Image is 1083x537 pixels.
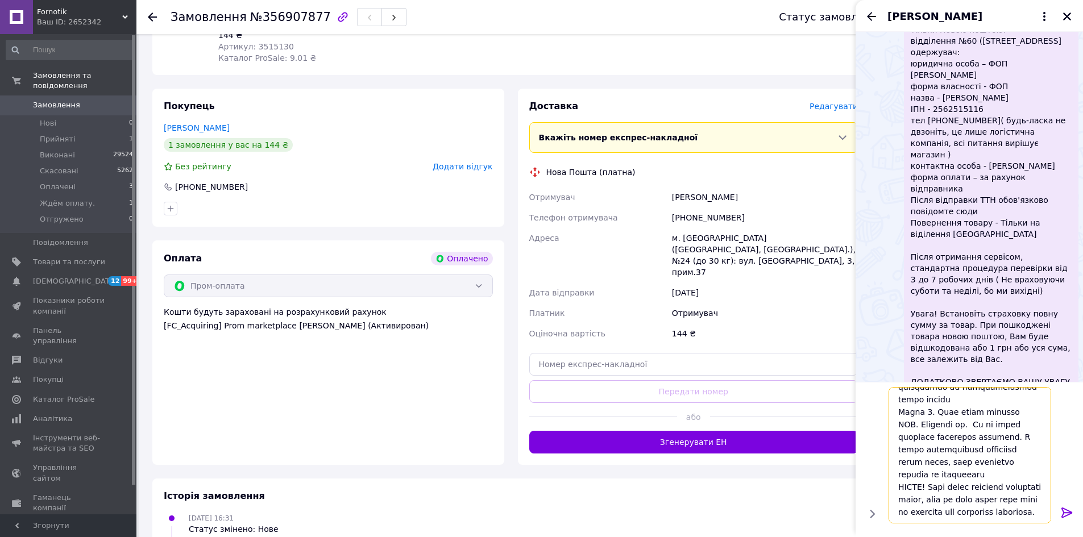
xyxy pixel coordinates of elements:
span: Виконані [40,150,75,160]
span: 99+ [121,276,140,286]
span: 1 [129,134,133,144]
span: Fornotik [37,7,122,17]
span: Аналітика [33,414,72,424]
button: Назад [865,10,878,23]
span: Нові [40,118,56,128]
span: Повідомлення [33,238,88,248]
span: Артикул: 3515130 [218,42,294,51]
span: [DEMOGRAPHIC_DATA] [33,276,117,286]
div: Нова Пошта (платна) [543,166,638,178]
span: 12 [108,276,121,286]
span: Скасовані [40,166,78,176]
span: Оплата [164,253,202,264]
div: [PERSON_NAME] [670,187,860,207]
span: Редагувати [810,102,858,111]
span: 0 [129,214,133,224]
div: Кошти будуть зараховані на розрахунковий рахунок [164,306,493,331]
div: Статус змінено: Нове [189,523,279,535]
span: Прийняті [40,134,75,144]
span: Замовлення [33,100,80,110]
button: [PERSON_NAME] [887,9,1051,24]
span: 3 [129,182,133,192]
span: Оціночна вартість [529,329,605,338]
span: Гаманець компанії [33,493,105,513]
span: Телефон отримувача [529,213,618,222]
span: Каталог ProSale [33,394,94,405]
span: [DATE] 16:31 [189,514,234,522]
div: 144 ₴ [218,30,425,41]
span: 0 [129,118,133,128]
button: Закрити [1060,10,1074,23]
div: [PHONE_NUMBER] [670,207,860,228]
span: або [677,411,710,423]
div: Ваш ID: 2652342 [37,17,136,27]
div: Оплачено [431,252,492,265]
span: Замовлення та повідомлення [33,70,136,91]
span: Товари та послуги [33,257,105,267]
div: 1 замовлення у вас на 144 ₴ [164,138,293,152]
div: Статус замовлення [779,11,883,23]
span: Історія замовлення [164,490,265,501]
span: Відгуки [33,355,63,365]
div: Повернутися назад [148,11,157,23]
span: Платник [529,309,565,318]
span: Покупець [164,101,215,111]
span: Вкажіть номер експрес-накладної [539,133,698,142]
span: Каталог ProSale: 9.01 ₴ [218,53,316,63]
input: Пошук [6,40,134,60]
div: Отримувач [670,303,860,323]
textarea: Lorem ipsumdolor: Si ame consectetura: Elits 1. Doeiu t incidid Utlab etdol m aliqua, en admi ven... [889,387,1051,523]
span: 1 [129,198,133,209]
span: Без рейтингу [175,162,231,171]
span: Отримувач [529,193,575,202]
span: 29524 [113,150,133,160]
span: Адреса [529,234,559,243]
div: м. [GEOGRAPHIC_DATA] ([GEOGRAPHIC_DATA], [GEOGRAPHIC_DATA].), №24 (до 30 кг): вул. [GEOGRAPHIC_DA... [670,228,860,282]
span: Доставка [529,101,579,111]
span: 5262 [117,166,133,176]
span: Отгружено [40,214,84,224]
span: Управління сайтом [33,463,105,483]
button: Показати кнопки [865,506,879,521]
span: [PERSON_NAME] [887,9,982,24]
span: Панель управління [33,326,105,346]
button: Згенерувати ЕН [529,431,858,453]
span: Покупці [33,374,64,385]
div: 144 ₴ [670,323,860,344]
div: [FC_Acquiring] Prom marketplace [PERSON_NAME] (Активирован) [164,320,493,331]
span: Ждём оплату. [40,198,95,209]
span: Додати відгук [433,162,492,171]
div: [DATE] [670,282,860,303]
span: Інструменти веб-майстра та SEO [33,433,105,453]
span: Показники роботи компанії [33,295,105,316]
div: [PHONE_NUMBER] [174,181,249,193]
input: Номер експрес-накладної [529,353,858,376]
span: Оплачені [40,182,76,192]
span: Замовлення [171,10,247,24]
a: [PERSON_NAME] [164,123,230,132]
span: №356907877 [250,10,331,24]
span: Дата відправки [529,288,595,297]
